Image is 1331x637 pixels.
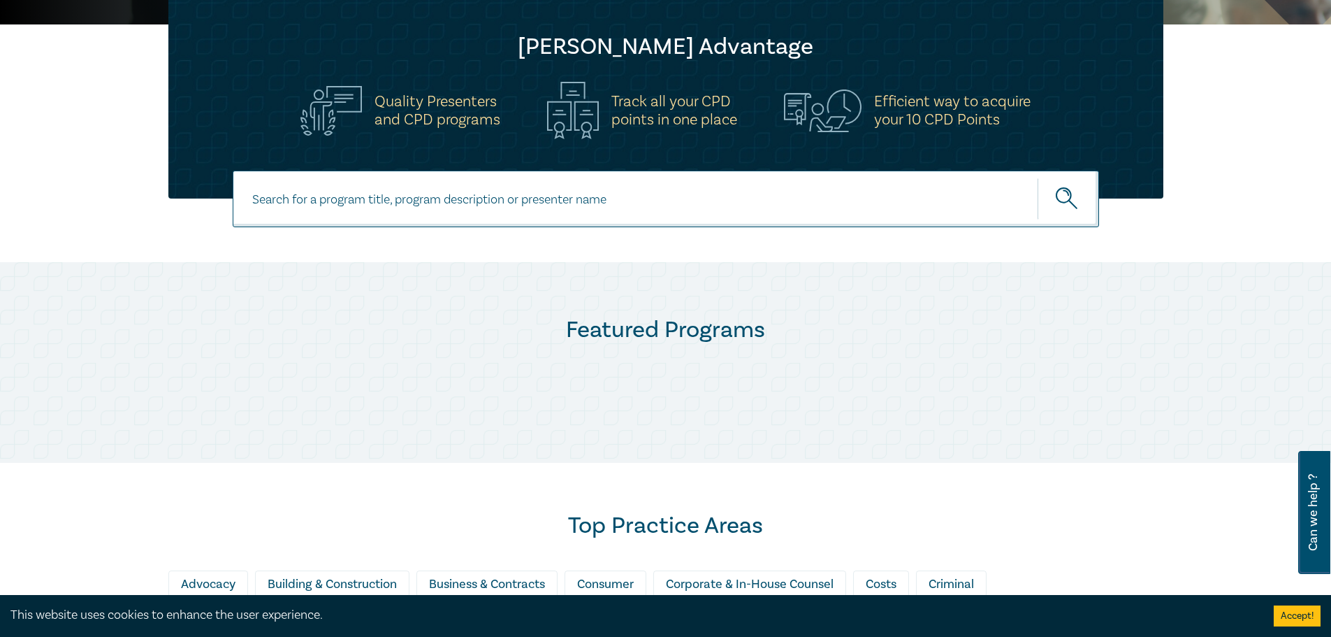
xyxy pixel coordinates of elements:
[233,171,1099,227] input: Search for a program title, program description or presenter name
[1274,606,1321,627] button: Accept cookies
[565,571,646,597] div: Consumer
[784,90,861,131] img: Efficient way to acquire<br>your 10 CPD Points
[416,571,558,597] div: Business & Contracts
[874,92,1031,129] h5: Efficient way to acquire your 10 CPD Points
[168,316,1163,344] h2: Featured Programs
[168,512,1163,540] h2: Top Practice Areas
[168,571,248,597] div: Advocacy
[300,86,362,136] img: Quality Presenters<br>and CPD programs
[547,82,599,139] img: Track all your CPD<br>points in one place
[653,571,846,597] div: Corporate & In-House Counsel
[611,92,737,129] h5: Track all your CPD points in one place
[10,606,1253,624] div: This website uses cookies to enhance the user experience.
[1307,459,1320,566] span: Can we help ?
[853,571,909,597] div: Costs
[374,92,500,129] h5: Quality Presenters and CPD programs
[196,33,1135,61] h2: [PERSON_NAME] Advantage
[255,571,409,597] div: Building & Construction
[916,571,987,597] div: Criminal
